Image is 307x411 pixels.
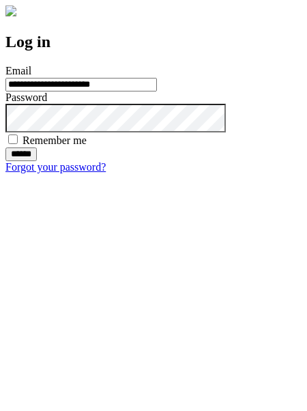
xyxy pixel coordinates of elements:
[5,65,31,76] label: Email
[23,134,87,146] label: Remember me
[5,161,106,173] a: Forgot your password?
[5,33,302,51] h2: Log in
[5,91,47,103] label: Password
[5,5,16,16] img: logo-4e3dc11c47720685a147b03b5a06dd966a58ff35d612b21f08c02c0306f2b779.png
